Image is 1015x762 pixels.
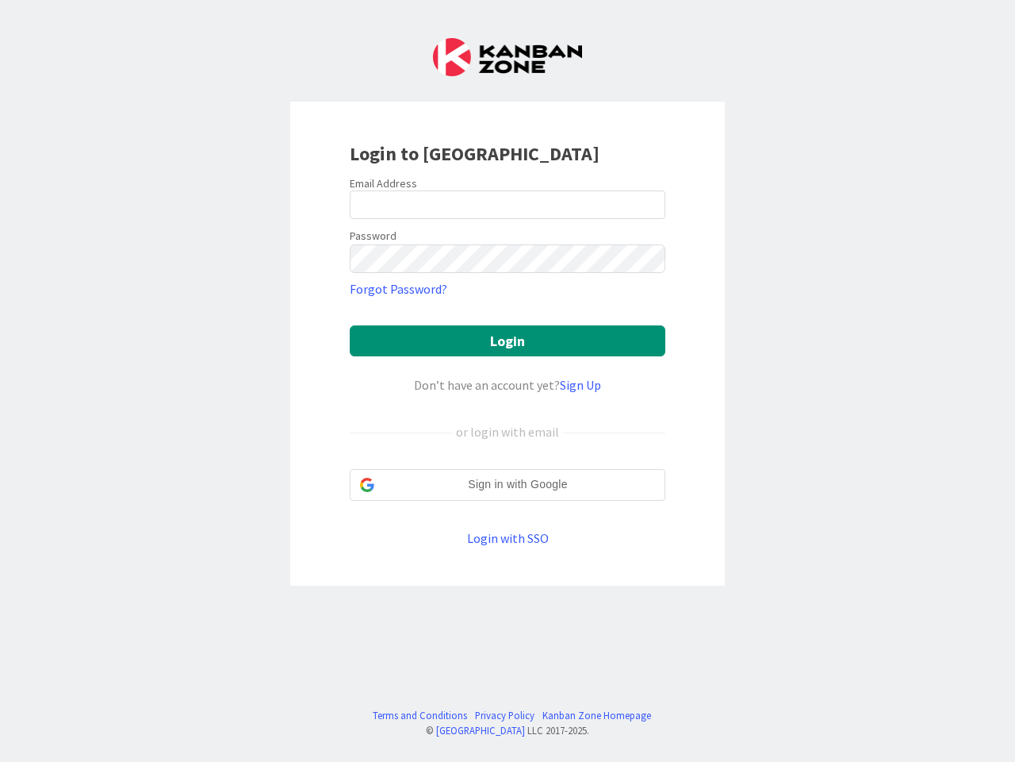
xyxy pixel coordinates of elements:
[350,469,665,501] div: Sign in with Google
[373,708,467,723] a: Terms and Conditions
[475,708,534,723] a: Privacy Policy
[436,724,525,737] a: [GEOGRAPHIC_DATA]
[350,279,447,298] a: Forgot Password?
[560,377,601,393] a: Sign Up
[381,476,655,493] span: Sign in with Google
[365,723,651,738] div: © LLC 2017- 2025 .
[452,422,563,441] div: or login with email
[433,38,582,76] img: Kanban Zone
[350,228,396,244] label: Password
[350,375,665,394] div: Don’t have an account yet?
[350,176,417,190] label: Email Address
[350,141,599,166] b: Login to [GEOGRAPHIC_DATA]
[350,325,665,356] button: Login
[467,530,549,546] a: Login with SSO
[542,708,651,723] a: Kanban Zone Homepage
